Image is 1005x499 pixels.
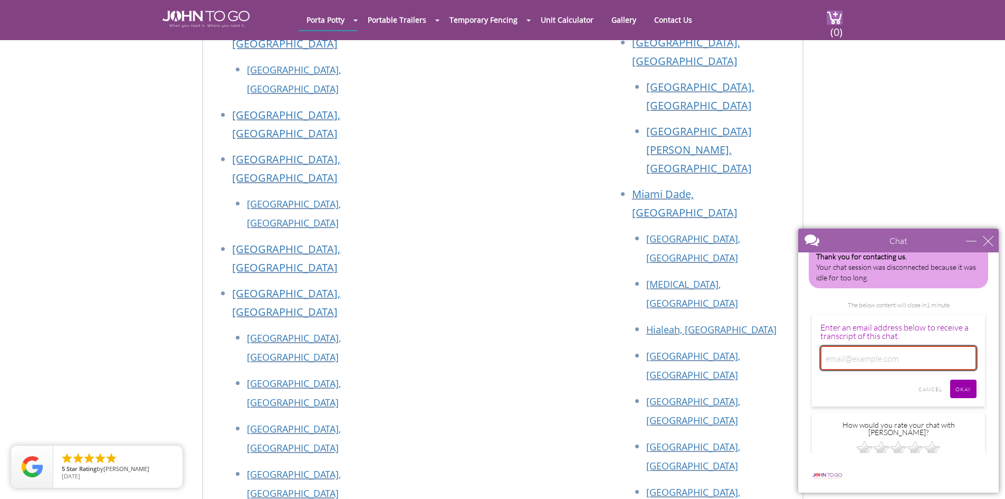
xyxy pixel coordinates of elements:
a: [GEOGRAPHIC_DATA], [GEOGRAPHIC_DATA] [232,152,340,185]
a: [GEOGRAPHIC_DATA], [GEOGRAPHIC_DATA] [632,35,740,68]
li:  [83,452,95,465]
iframe: Live Chat Box [792,222,1005,499]
a: [GEOGRAPHIC_DATA], [GEOGRAPHIC_DATA] [247,422,341,454]
a: [GEOGRAPHIC_DATA], [GEOGRAPHIC_DATA] [232,242,340,275]
span: [DATE] [62,472,80,480]
a: [GEOGRAPHIC_DATA], [GEOGRAPHIC_DATA] [646,395,740,427]
span: (0) [830,16,843,39]
a: Miami Dade, [GEOGRAPHIC_DATA] [632,187,738,220]
a: [GEOGRAPHIC_DATA], [GEOGRAPHIC_DATA] [232,286,340,319]
img: cart a [827,11,843,25]
a: Porta Potty [299,10,352,30]
a: Unit Calculator [533,10,601,30]
span: 5 [62,465,65,473]
a: [GEOGRAPHIC_DATA], [GEOGRAPHIC_DATA] [232,108,340,140]
a: Contact Us [646,10,700,30]
img: Review Rating [22,456,43,477]
li:  [72,452,84,465]
li:  [61,452,73,465]
a: [MEDICAL_DATA], [GEOGRAPHIC_DATA] [646,278,738,309]
a: [GEOGRAPHIC_DATA], [GEOGRAPHIC_DATA] [646,440,740,472]
a: Portable Trailers [360,10,434,30]
a: [GEOGRAPHIC_DATA], [GEOGRAPHIC_DATA] [646,80,754,112]
span: [PERSON_NAME] [103,465,149,473]
span: by [62,466,174,473]
a: Gallery [604,10,644,30]
a: [GEOGRAPHIC_DATA], [GEOGRAPHIC_DATA] [247,332,341,363]
a: [GEOGRAPHIC_DATA], [GEOGRAPHIC_DATA] [232,18,340,51]
a: [GEOGRAPHIC_DATA], [GEOGRAPHIC_DATA] [646,232,740,264]
a: [GEOGRAPHIC_DATA], [GEOGRAPHIC_DATA] [247,197,341,229]
a: Temporary Fencing [442,10,525,30]
li:  [94,452,107,465]
span: Star Rating [66,465,97,473]
a: [GEOGRAPHIC_DATA], [GEOGRAPHIC_DATA] [247,377,341,409]
img: JOHN to go [162,11,250,27]
li:  [105,452,118,465]
a: [GEOGRAPHIC_DATA], [GEOGRAPHIC_DATA] [646,350,740,381]
a: Hialeah, [GEOGRAPHIC_DATA] [646,323,777,336]
a: [GEOGRAPHIC_DATA][PERSON_NAME], [GEOGRAPHIC_DATA] [646,124,752,175]
a: [GEOGRAPHIC_DATA], [GEOGRAPHIC_DATA] [247,63,341,95]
